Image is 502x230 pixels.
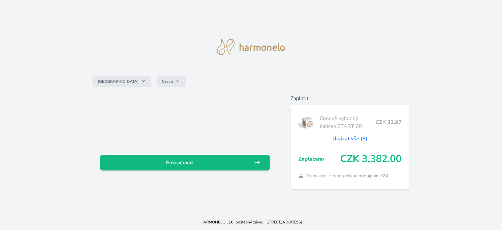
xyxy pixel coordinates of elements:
img: start.jpg [298,114,317,131]
h6: Zaplatit [291,95,410,102]
span: [GEOGRAPHIC_DATA] [98,79,139,84]
span: Zaplaceno [298,155,340,163]
button: [GEOGRAPHIC_DATA] [92,76,151,87]
a: Pokračovat [100,155,270,170]
button: Czech [157,76,186,87]
span: Czech [162,79,173,84]
span: Pokračovat [106,159,254,167]
a: Ukázat vše (5) [332,135,368,143]
span: CZK 3,382.00 [340,153,402,165]
span: Cenově výhodný balíček START 60 [320,115,376,130]
span: CZK 32.97 [376,118,402,126]
img: logo.svg [217,39,285,55]
span: Transakce je zabezpečena připojením SSL [306,173,390,179]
